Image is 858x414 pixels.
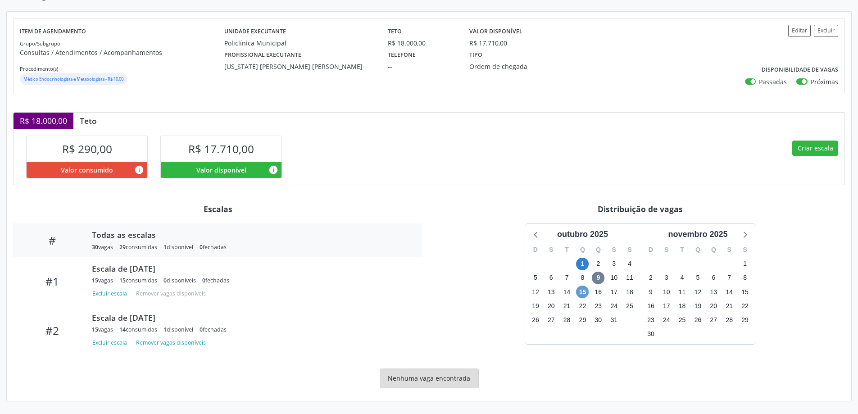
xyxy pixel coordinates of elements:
span: domingo, 26 de outubro de 2025 [529,314,542,326]
div: S [722,243,737,257]
div: R$ 17.710,00 [469,38,507,48]
label: Teto [388,25,402,39]
span: terça-feira, 4 de novembro de 2025 [676,272,689,284]
span: Valor consumido [61,165,113,175]
span: segunda-feira, 27 de outubro de 2025 [545,314,558,326]
span: domingo, 5 de outubro de 2025 [529,272,542,284]
span: segunda-feira, 20 de outubro de 2025 [545,300,558,312]
div: Escala de [DATE] [92,264,410,273]
span: terça-feira, 25 de novembro de 2025 [676,314,689,326]
span: segunda-feira, 24 de novembro de 2025 [660,314,673,326]
span: segunda-feira, 17 de novembro de 2025 [660,300,673,312]
span: quarta-feira, 15 de outubro de 2025 [576,286,589,298]
span: sexta-feira, 14 de novembro de 2025 [723,286,735,298]
span: sábado, 4 de outubro de 2025 [623,258,636,270]
label: Telefone [388,48,416,62]
div: Ordem de chegada [469,62,579,71]
span: sexta-feira, 24 de outubro de 2025 [608,300,620,312]
span: sábado, 29 de novembro de 2025 [739,314,751,326]
span: sexta-feira, 3 de outubro de 2025 [608,258,620,270]
button: Editar [788,25,811,37]
div: R$ 18.000,00 [14,113,73,129]
span: domingo, 12 de outubro de 2025 [529,286,542,298]
span: terça-feira, 18 de novembro de 2025 [676,300,689,312]
span: 29 [119,243,126,251]
span: Valor disponível [196,165,246,175]
span: quarta-feira, 5 de novembro de 2025 [691,272,704,284]
div: T [559,243,575,257]
div: disponíveis [163,277,196,284]
div: [US_STATE] [PERSON_NAME] [PERSON_NAME] [224,62,375,71]
i: Valor consumido por agendamentos feitos para este serviço [134,165,144,175]
div: Q [575,243,590,257]
span: sexta-feira, 10 de outubro de 2025 [608,272,620,284]
div: S [622,243,638,257]
div: Q [590,243,606,257]
div: Teto [73,116,103,126]
div: novembro 2025 [664,228,731,241]
label: Item de agendamento [20,25,86,39]
div: D [528,243,544,257]
button: Remover vagas disponíveis [132,337,209,349]
span: domingo, 23 de novembro de 2025 [645,314,657,326]
div: disponível [163,243,193,251]
span: terça-feira, 21 de outubro de 2025 [561,300,573,312]
p: Consultas / Atendimentos / Acompanhamentos [20,48,224,57]
span: quinta-feira, 13 de novembro de 2025 [707,286,720,298]
div: fechadas [200,326,227,333]
div: fechadas [202,277,229,284]
div: S [737,243,753,257]
span: quarta-feira, 29 de outubro de 2025 [576,314,589,326]
small: Grupo/Subgrupo [20,40,60,47]
div: Escala de [DATE] [92,313,410,323]
i: Valor disponível para agendamentos feitos para este serviço [268,165,278,175]
span: quinta-feira, 27 de novembro de 2025 [707,314,720,326]
span: quinta-feira, 6 de novembro de 2025 [707,272,720,284]
span: quarta-feira, 12 de novembro de 2025 [691,286,704,298]
div: Q [706,243,722,257]
div: #1 [19,275,86,288]
span: 0 [163,277,167,284]
div: S [658,243,674,257]
span: 15 [92,326,98,333]
div: Q [690,243,706,257]
span: sexta-feira, 7 de novembro de 2025 [723,272,735,284]
span: sábado, 15 de novembro de 2025 [739,286,751,298]
span: quarta-feira, 1 de outubro de 2025 [576,258,589,270]
span: terça-feira, 11 de novembro de 2025 [676,286,689,298]
label: Próximas [811,77,838,86]
span: quinta-feira, 30 de outubro de 2025 [592,314,604,326]
span: sábado, 18 de outubro de 2025 [623,286,636,298]
span: quinta-feira, 16 de outubro de 2025 [592,286,604,298]
span: R$ 17.710,00 [188,141,254,156]
span: quarta-feira, 8 de outubro de 2025 [576,272,589,284]
span: sexta-feira, 31 de outubro de 2025 [608,314,620,326]
span: segunda-feira, 10 de novembro de 2025 [660,286,673,298]
span: sábado, 22 de novembro de 2025 [739,300,751,312]
span: domingo, 30 de novembro de 2025 [645,328,657,341]
span: sábado, 11 de outubro de 2025 [623,272,636,284]
div: Distribuição de vagas [436,204,845,214]
span: 0 [200,326,203,333]
span: terça-feira, 28 de outubro de 2025 [561,314,573,326]
span: sexta-feira, 17 de outubro de 2025 [608,286,620,298]
button: Excluir escala [92,337,131,349]
div: Nenhuma vaga encontrada [380,369,479,388]
div: S [606,243,622,257]
div: consumidas [119,277,157,284]
button: Excluir [814,25,838,37]
span: 1 [163,243,167,251]
span: 30 [92,243,98,251]
span: quinta-feira, 9 de outubro de 2025 [592,272,604,284]
label: Profissional executante [224,48,301,62]
span: domingo, 16 de novembro de 2025 [645,300,657,312]
div: vagas [92,243,113,251]
span: sábado, 25 de outubro de 2025 [623,300,636,312]
label: Passadas [759,77,787,86]
label: Disponibilidade de vagas [762,63,838,77]
span: segunda-feira, 13 de outubro de 2025 [545,286,558,298]
div: #2 [19,324,86,337]
div: T [674,243,690,257]
label: Valor disponível [469,25,522,39]
span: domingo, 2 de novembro de 2025 [645,272,657,284]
